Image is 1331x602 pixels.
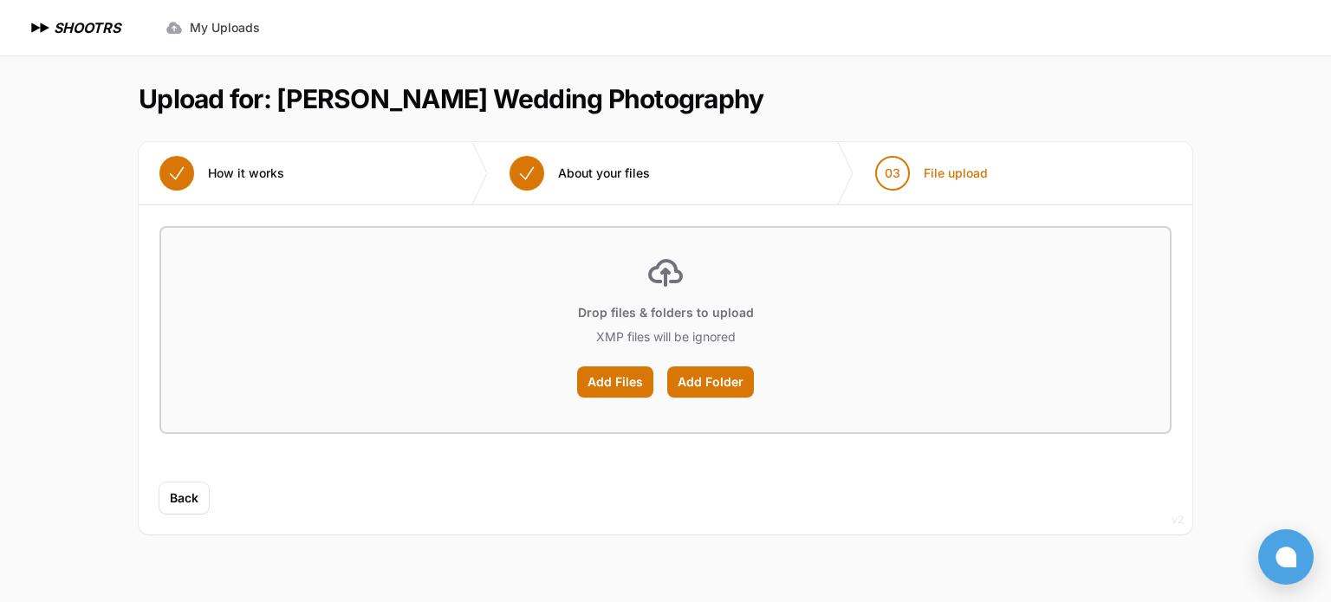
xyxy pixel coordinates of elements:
h1: SHOOTRS [54,17,120,38]
button: How it works [139,142,305,204]
button: 03 File upload [854,142,1009,204]
p: Drop files & folders to upload [578,304,754,321]
span: File upload [924,165,988,182]
span: Back [170,489,198,507]
a: SHOOTRS SHOOTRS [28,17,120,38]
button: Back [159,482,209,514]
span: How it works [208,165,284,182]
button: About your files [489,142,671,204]
label: Add Folder [667,366,754,398]
a: My Uploads [155,12,270,43]
span: My Uploads [190,19,260,36]
label: Add Files [577,366,653,398]
p: XMP files will be ignored [596,328,736,346]
div: v2 [1172,509,1184,530]
button: Open chat window [1258,529,1314,585]
span: About your files [558,165,650,182]
h1: Upload for: [PERSON_NAME] Wedding Photography [139,83,763,114]
img: SHOOTRS [28,17,54,38]
span: 03 [885,165,900,182]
